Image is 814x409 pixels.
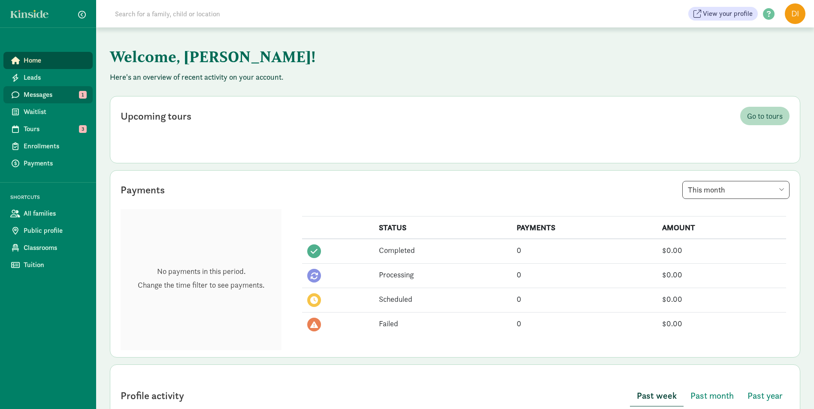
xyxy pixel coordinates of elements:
div: Scheduled [379,293,506,305]
span: View your profile [703,9,753,19]
a: Tuition [3,256,93,274]
span: Enrollments [24,141,86,151]
span: Past month [690,389,734,403]
div: Processing [379,269,506,280]
span: Leads [24,72,86,83]
a: Waitlist [3,103,93,120]
th: AMOUNT [657,217,786,239]
a: Payments [3,155,93,172]
div: $0.00 [662,318,781,329]
span: Home [24,55,86,66]
span: Public profile [24,226,86,236]
div: Profile activity [121,388,184,403]
h1: Welcome, [PERSON_NAME]! [110,41,535,72]
p: Here's an overview of recent activity on your account. [110,72,800,82]
div: Failed [379,318,506,329]
a: Go to tours [740,107,790,125]
p: Change the time filter to see payments. [138,280,264,290]
span: Past year [747,389,783,403]
input: Search for a family, child or location [110,5,351,22]
iframe: Chat Widget [771,368,814,409]
button: Past month [684,385,741,406]
a: Home [3,52,93,69]
div: 0 [517,244,652,256]
a: Leads [3,69,93,86]
div: Payments [121,182,165,198]
a: Messages 1 [3,86,93,103]
span: Payments [24,158,86,168]
span: All families [24,208,86,219]
button: Past year [741,385,790,406]
div: $0.00 [662,293,781,305]
div: 0 [517,293,652,305]
a: Public profile [3,222,93,239]
span: Waitlist [24,107,86,117]
div: $0.00 [662,269,781,280]
div: $0.00 [662,244,781,256]
span: 3 [79,125,87,133]
a: All families [3,205,93,222]
span: Tuition [24,260,86,270]
p: No payments in this period. [138,266,264,277]
button: Past week [630,385,684,406]
span: Classrooms [24,243,86,253]
th: PAYMENTS [511,217,657,239]
span: Go to tours [747,110,783,122]
span: 1 [79,91,87,99]
th: STATUS [374,217,511,239]
span: Tours [24,124,86,134]
div: 0 [517,269,652,280]
div: Completed [379,244,506,256]
div: 0 [517,318,652,329]
a: Tours 3 [3,120,93,138]
span: Messages [24,90,86,100]
span: Past week [637,389,677,403]
div: Upcoming tours [121,108,191,124]
a: Enrollments [3,138,93,155]
button: View your profile [688,7,758,21]
a: Classrooms [3,239,93,256]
